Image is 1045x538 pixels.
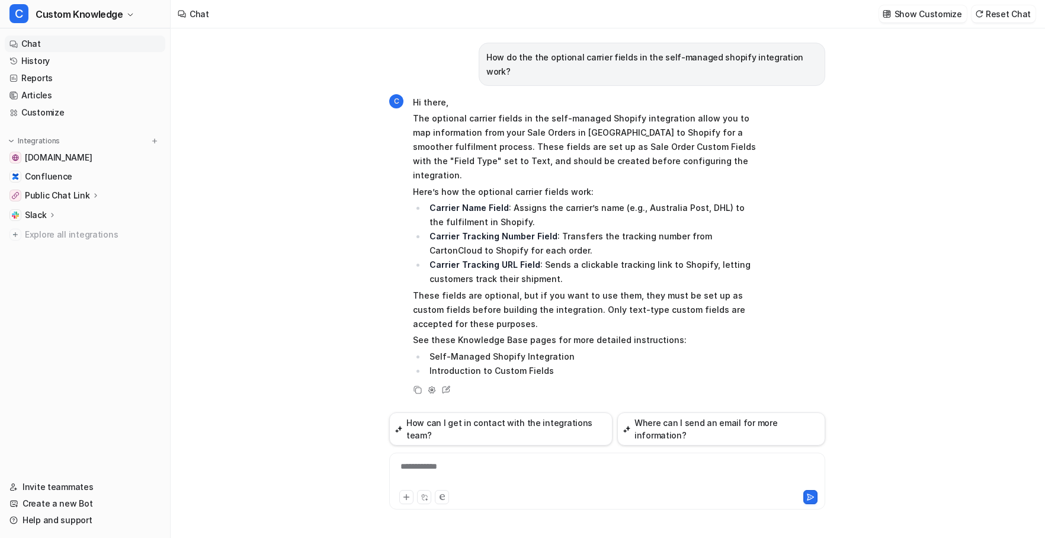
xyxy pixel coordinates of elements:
[426,258,759,286] li: : Sends a clickable tracking link to Shopify, letting customers track their shipment.
[5,512,165,529] a: Help and support
[879,5,967,23] button: Show Customize
[190,8,209,20] div: Chat
[426,201,759,229] li: : Assigns the carrier’s name (e.g., Australia Post, DHL) to the fulfilment in Shopify.
[413,289,759,331] p: These fields are optional, but if you want to use them, they must be set up as custom fields befo...
[426,364,759,378] li: Introduction to Custom Fields
[12,154,19,161] img: help.cartoncloud.com
[18,136,60,146] p: Integrations
[5,87,165,104] a: Articles
[426,229,759,258] li: : Transfers the tracking number from CartonCloud to Shopify for each order.
[883,9,891,18] img: customize
[5,149,165,166] a: help.cartoncloud.com[DOMAIN_NAME]
[25,171,72,182] span: Confluence
[12,212,19,219] img: Slack
[413,333,759,347] p: See these Knowledge Base pages for more detailed instructions:
[7,137,15,145] img: expand menu
[25,190,90,201] p: Public Chat Link
[36,6,123,23] span: Custom Knowledge
[5,104,165,121] a: Customize
[5,479,165,495] a: Invite teammates
[486,50,818,79] p: How do the the optional carrier fields in the self-managed shopify integration work?
[5,226,165,243] a: Explore all integrations
[429,260,540,270] strong: Carrier Tracking URL Field
[972,5,1036,23] button: Reset Chat
[5,53,165,69] a: History
[5,36,165,52] a: Chat
[9,229,21,241] img: explore all integrations
[12,173,19,180] img: Confluence
[5,70,165,87] a: Reports
[617,412,825,446] button: Where can I send an email for more information?
[413,95,759,110] p: Hi there,
[895,8,962,20] p: Show Customize
[389,412,613,446] button: How can I get in contact with the integrations team?
[413,185,759,199] p: Here’s how the optional carrier fields work:
[150,137,159,145] img: menu_add.svg
[5,135,63,147] button: Integrations
[413,111,759,182] p: The optional carrier fields in the self-managed Shopify integration allow you to map information ...
[5,495,165,512] a: Create a new Bot
[12,192,19,199] img: Public Chat Link
[975,9,983,18] img: reset
[25,209,47,221] p: Slack
[389,94,403,108] span: C
[25,225,161,244] span: Explore all integrations
[9,4,28,23] span: C
[429,231,557,241] strong: Carrier Tracking Number Field
[429,203,509,213] strong: Carrier Name Field
[5,168,165,185] a: ConfluenceConfluence
[426,350,759,364] li: Self-Managed Shopify Integration
[25,152,92,164] span: [DOMAIN_NAME]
